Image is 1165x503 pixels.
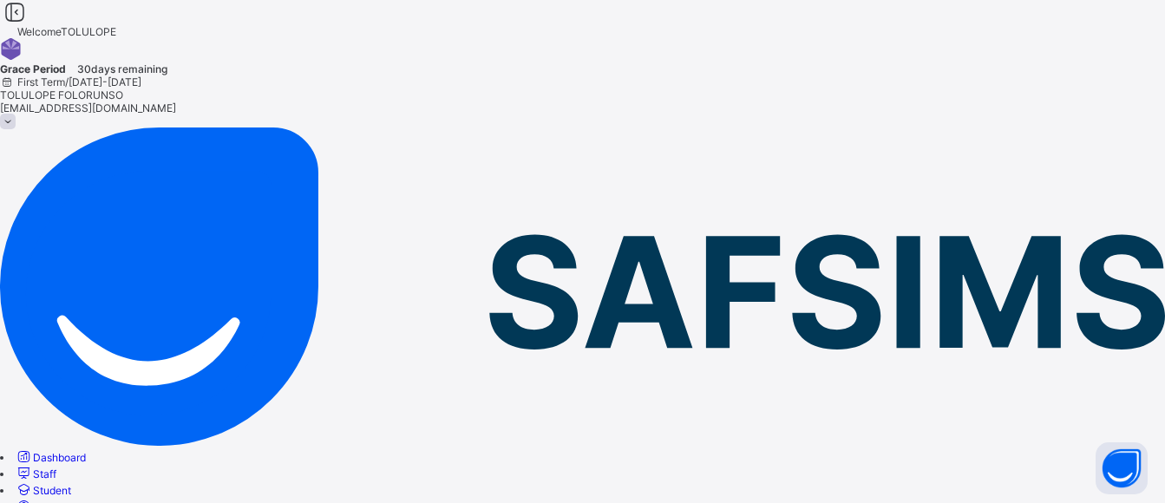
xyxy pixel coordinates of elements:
a: Dashboard [15,451,86,464]
span: Staff [33,467,56,480]
span: 30 days remaining [77,62,167,75]
span: Student [33,484,71,497]
span: Welcome TOLULOPE [17,25,116,38]
button: Open asap [1096,442,1148,494]
span: Dashboard [33,451,86,464]
a: Staff [15,467,56,480]
a: Student [15,484,71,497]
